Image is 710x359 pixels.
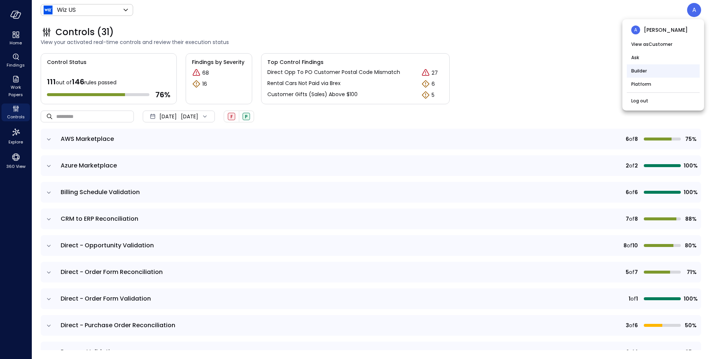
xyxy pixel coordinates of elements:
span: [PERSON_NAME] [644,26,688,34]
li: View as Customer [627,38,700,51]
li: Builder [627,64,700,78]
li: Ask [627,51,700,64]
li: Platform [627,78,700,91]
div: A [631,26,640,34]
a: Log out [631,97,648,105]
